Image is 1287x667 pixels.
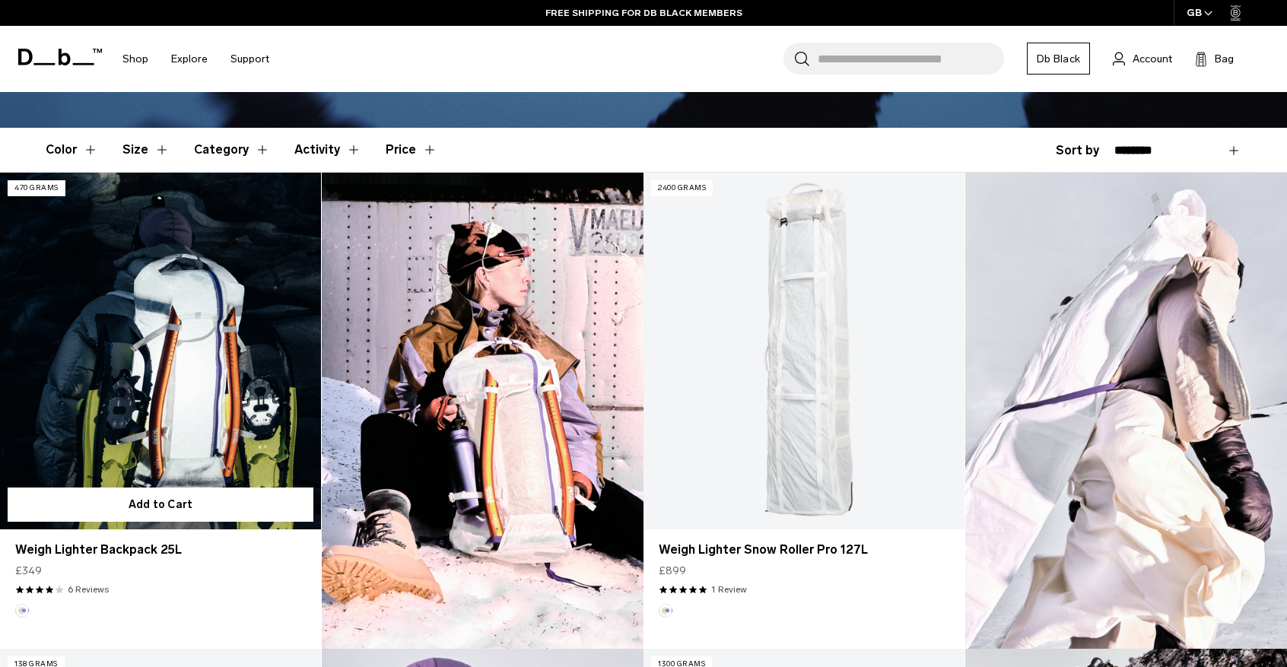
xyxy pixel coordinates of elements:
[68,583,109,596] a: 6 reviews
[1027,43,1090,75] a: Db Black
[122,128,170,172] button: Toggle Filter
[15,541,306,559] a: Weigh Lighter Backpack 25L
[659,604,672,618] button: Aurora
[965,173,1287,649] img: Content block image
[386,128,437,172] button: Toggle Price
[643,173,964,529] a: Weigh Lighter Snow Roller Pro 127L
[651,180,713,196] p: 2400 grams
[46,128,98,172] button: Toggle Filter
[194,128,270,172] button: Toggle Filter
[8,180,65,196] p: 470 grams
[111,26,281,92] nav: Main Navigation
[1133,51,1172,67] span: Account
[545,6,742,20] a: FREE SHIPPING FOR DB BLACK MEMBERS
[711,583,747,596] a: 1 reviews
[1113,49,1172,68] a: Account
[15,563,42,579] span: £349
[1195,49,1234,68] button: Bag
[659,541,949,559] a: Weigh Lighter Snow Roller Pro 127L
[122,32,148,86] a: Shop
[1215,51,1234,67] span: Bag
[8,488,313,522] button: Add to Cart
[294,128,361,172] button: Toggle Filter
[230,32,269,86] a: Support
[15,604,29,618] button: Aurora
[659,563,686,579] span: £899
[322,173,643,649] img: Content block image
[171,32,208,86] a: Explore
